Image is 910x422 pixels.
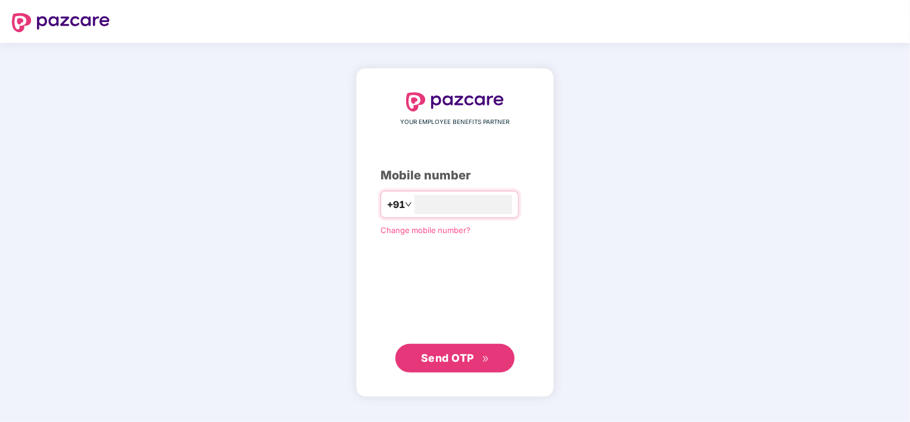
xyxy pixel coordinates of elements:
[405,201,412,208] span: down
[401,117,510,127] span: YOUR EMPLOYEE BENEFITS PARTNER
[421,352,474,364] span: Send OTP
[482,355,490,363] span: double-right
[406,92,504,111] img: logo
[380,225,471,235] a: Change mobile number?
[12,13,110,32] img: logo
[395,344,515,373] button: Send OTPdouble-right
[380,166,530,185] div: Mobile number
[387,197,405,212] span: +91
